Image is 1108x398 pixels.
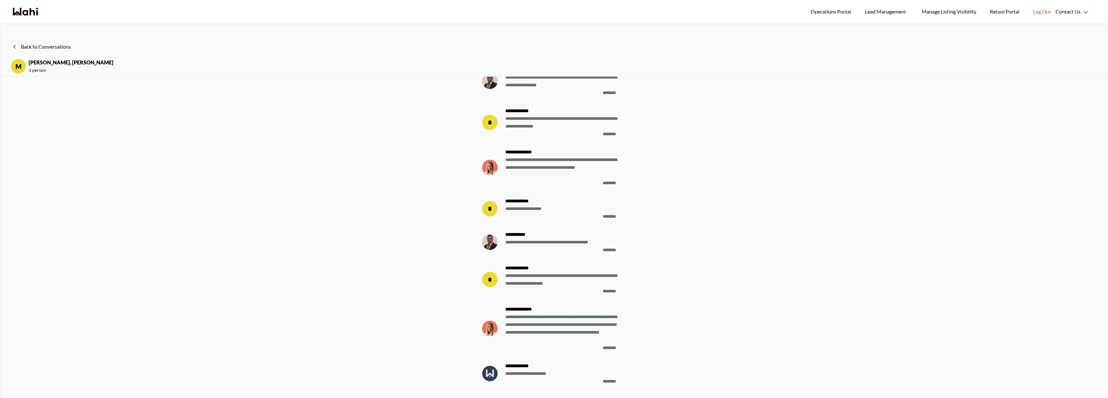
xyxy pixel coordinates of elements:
button: Back to Conversations [11,43,71,51]
span: Lead Management [865,7,908,16]
span: Log Out [1033,7,1051,16]
span: Operations Portal [811,7,853,16]
div: M [11,59,26,74]
strong: [PERSON_NAME], [PERSON_NAME] [29,59,113,66]
span: Retool Portal [990,7,1021,16]
span: 1 person [29,66,113,74]
a: Wahi homepage [13,8,38,15]
span: Manage Listing Visibility [920,7,978,16]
